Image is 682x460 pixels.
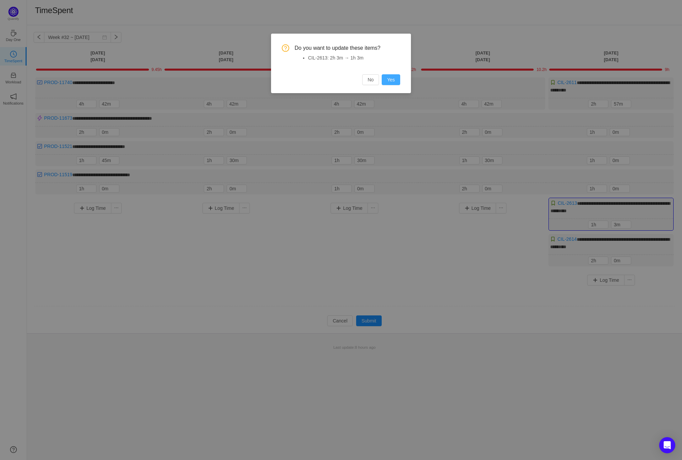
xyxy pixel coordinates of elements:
li: CIL-2613: 2h 3m → 1h 3m [308,54,400,62]
button: Yes [382,74,400,85]
span: Do you want to update these items? [295,44,400,52]
i: icon: question-circle [282,44,289,52]
button: No [362,74,379,85]
div: Open Intercom Messenger [659,437,675,453]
